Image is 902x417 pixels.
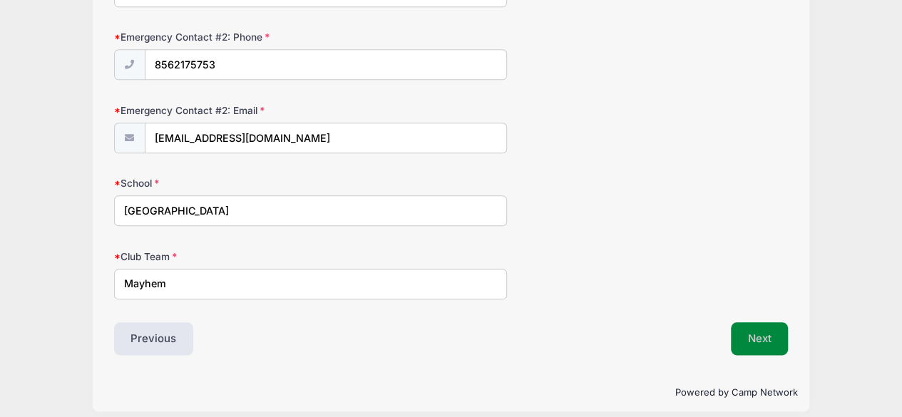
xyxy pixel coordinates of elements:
[731,322,789,355] button: Next
[114,103,339,118] label: Emergency Contact #2: Email
[114,249,339,264] label: Club Team
[114,322,194,355] button: Previous
[114,30,339,44] label: Emergency Contact #2: Phone
[145,123,507,153] input: email@email.com
[114,176,339,190] label: School
[145,49,507,80] input: (xxx) xxx-xxxx
[105,386,798,400] p: Powered by Camp Network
